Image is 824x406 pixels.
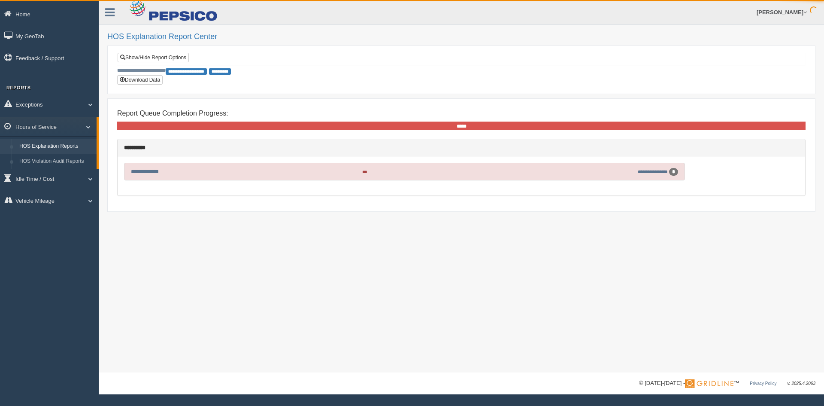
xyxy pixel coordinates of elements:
img: Gridline [685,379,733,388]
a: HOS Explanation Reports [15,139,97,154]
div: © [DATE]-[DATE] - ™ [639,379,815,388]
a: Privacy Policy [750,381,776,386]
a: Show/Hide Report Options [118,53,189,62]
span: v. 2025.4.2063 [788,381,815,386]
button: Download Data [117,75,163,85]
h4: Report Queue Completion Progress: [117,110,806,117]
a: HOS Violation Audit Reports [15,154,97,169]
h2: HOS Explanation Report Center [107,33,815,41]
